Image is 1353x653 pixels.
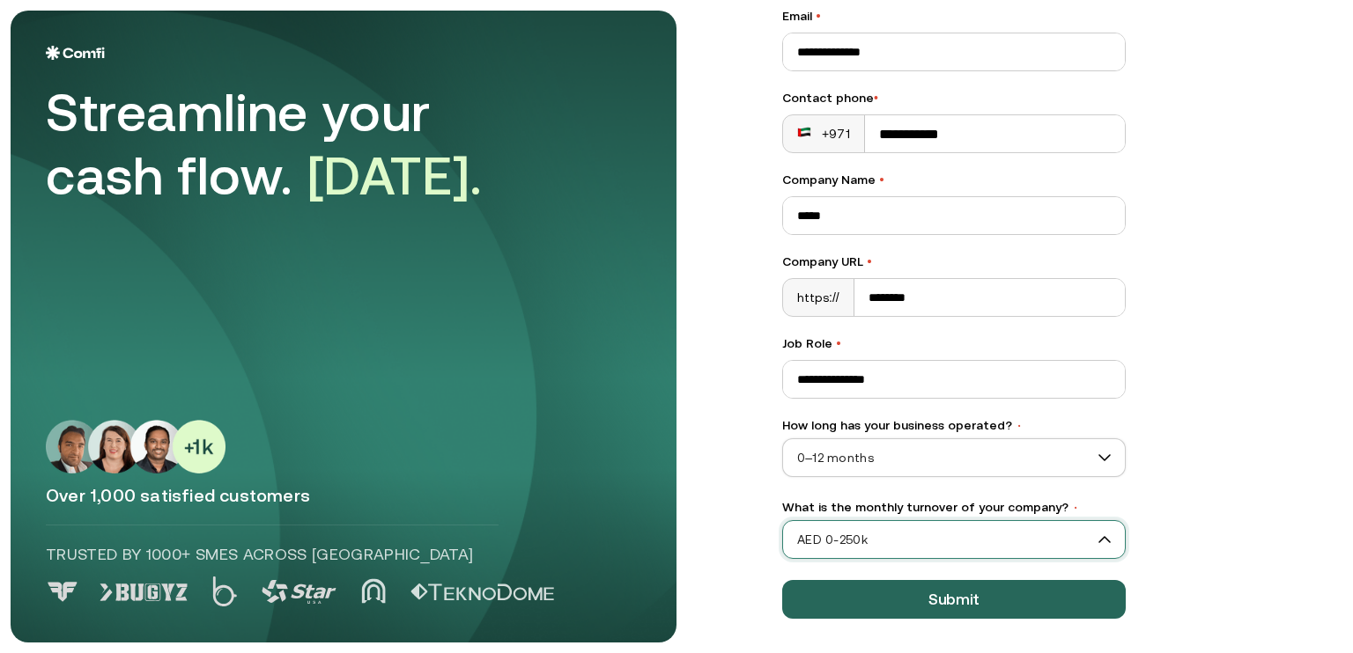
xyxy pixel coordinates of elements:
[782,253,1126,271] label: Company URL
[782,334,1126,353] label: Job Role
[782,416,1126,435] label: How long has your business operated?
[361,578,386,604] img: Logo 4
[879,172,884,187] span: •
[782,7,1126,26] label: Email
[797,125,850,143] div: +971
[46,543,499,566] p: Trusted by 1000+ SMEs across [GEOGRAPHIC_DATA]
[46,81,539,208] div: Streamline your cash flow.
[46,582,79,602] img: Logo 0
[783,444,1125,471] span: 0–12 months
[262,580,336,604] img: Logo 3
[783,279,854,316] div: https://
[816,9,821,23] span: •
[782,171,1126,189] label: Company Name
[100,583,188,601] img: Logo 1
[46,484,641,507] p: Over 1,000 satisfied customers
[783,526,1125,553] span: AED 0-250k
[307,145,483,206] span: [DATE].
[836,336,841,350] span: •
[212,576,237,606] img: Logo 2
[867,254,872,268] span: •
[782,89,1126,107] div: Contact phone
[1072,502,1079,514] span: •
[782,580,1126,619] button: Submit
[410,583,554,601] img: Logo 5
[46,46,105,60] img: Logo
[874,91,878,105] span: •
[782,498,1126,517] label: What is the monthly turnover of your company?
[1016,420,1023,432] span: •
